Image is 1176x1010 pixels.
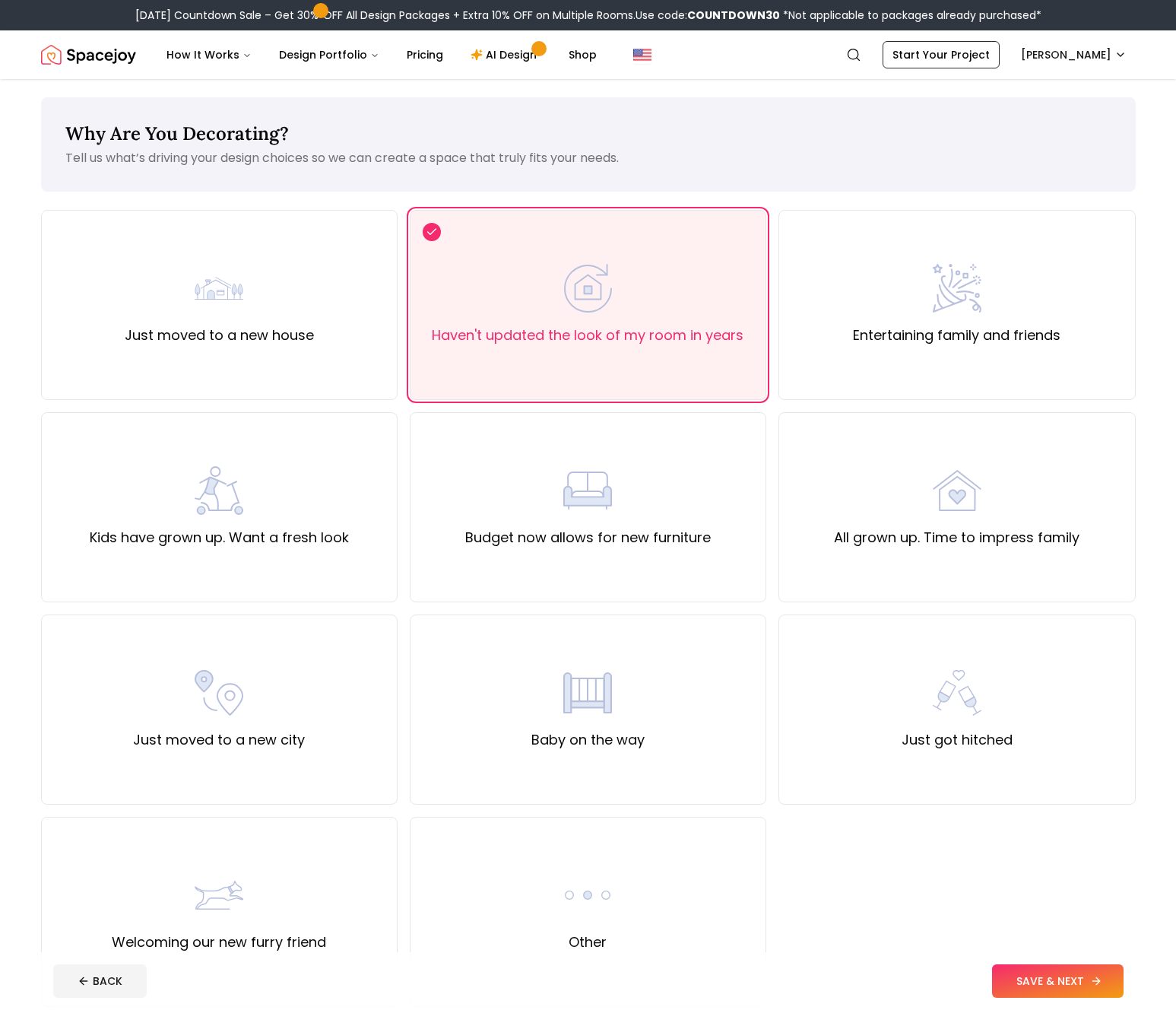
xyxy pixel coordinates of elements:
button: SAVE & NEXT [992,964,1124,998]
a: Pricing [395,40,455,70]
label: Just moved to a new city [133,729,305,751]
img: Baby on the way [563,669,612,717]
a: Spacejoy [41,40,136,70]
label: Just got hitched [902,729,1013,751]
label: Baby on the way [531,729,645,751]
label: Just moved to a new house [125,325,314,346]
button: How It Works [154,40,264,70]
p: Tell us what’s driving your design choices so we can create a space that truly fits your needs. [65,149,1111,167]
label: All grown up. Time to impress family [834,527,1079,548]
button: BACK [53,964,147,998]
b: COUNTDOWN30 [687,8,780,23]
label: Entertaining family and friends [853,325,1060,346]
img: Other [563,871,612,919]
a: Shop [556,40,609,70]
label: Kids have grown up. Want a fresh look [90,527,349,548]
img: Just got hitched [933,669,981,717]
label: Haven't updated the look of my room in years [432,325,743,346]
label: Other [569,932,607,953]
div: [DATE] Countdown Sale – Get 30% OFF All Design Packages + Extra 10% OFF on Multiple Rooms. [135,8,1041,23]
label: Budget now allows for new furniture [465,527,711,548]
img: Budget now allows for new furniture [563,466,612,515]
a: AI Design [458,40,553,70]
nav: Global [41,30,1136,79]
img: All grown up. Time to impress family [933,466,981,515]
button: [PERSON_NAME] [1012,41,1136,68]
a: Start Your Project [883,41,1000,68]
button: Design Portfolio [267,40,391,70]
img: Entertaining family and friends [933,264,981,313]
nav: Main [154,40,609,70]
img: Haven't updated the look of my room in years [563,264,612,313]
img: Kids have grown up. Want a fresh look [195,466,243,515]
img: Just moved to a new house [195,264,243,313]
span: Use code: [636,8,780,23]
img: Welcoming our new furry friend [195,871,243,919]
span: Why Are You Decorating? [65,122,289,145]
img: Just moved to a new city [195,669,243,717]
span: *Not applicable to packages already purchased* [780,8,1041,23]
img: Spacejoy Logo [41,40,136,70]
label: Welcoming our new furry friend [112,932,326,953]
img: United States [633,46,651,64]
